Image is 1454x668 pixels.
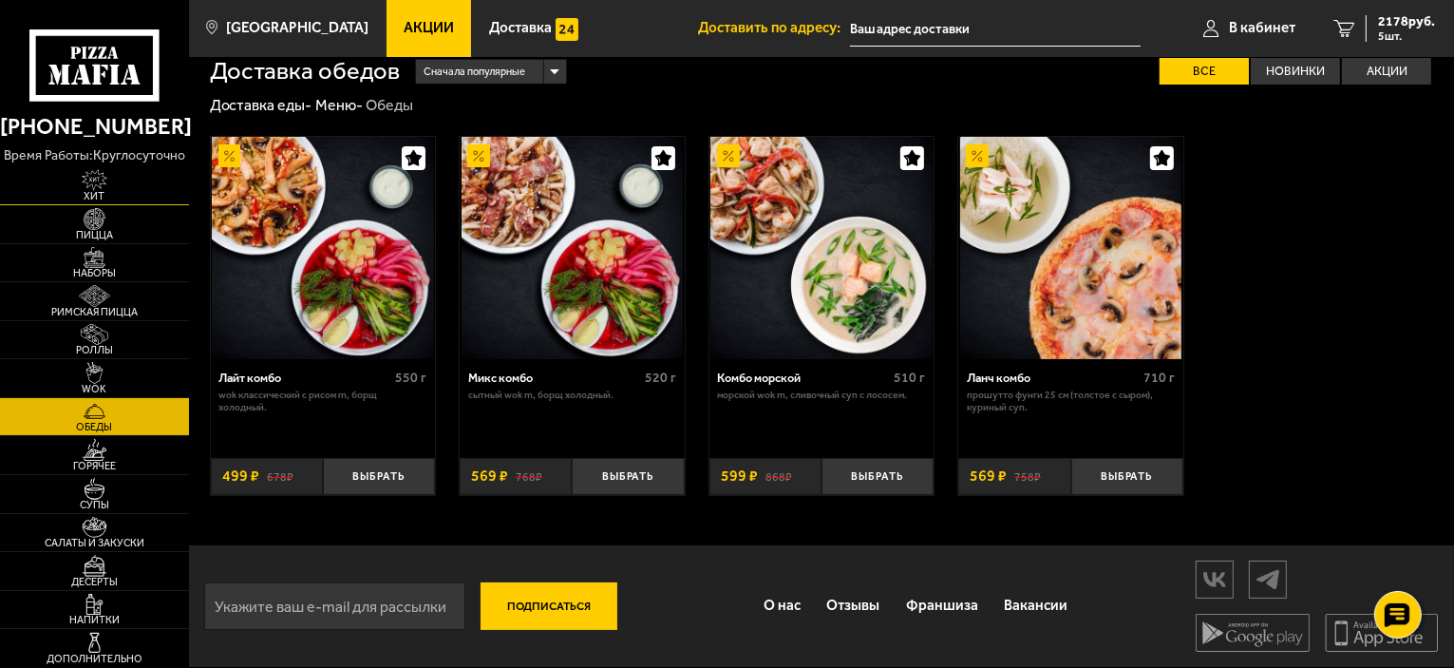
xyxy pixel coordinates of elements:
[960,137,1182,359] img: Ланч комбо
[556,18,578,41] img: 15daf4d41897b9f0e9f617042186c801.svg
[717,371,889,385] div: Комбо морской
[212,137,434,359] img: Лайт комбо
[1378,15,1435,29] span: 2178 руб.
[1229,21,1295,35] span: В кабинет
[1342,58,1431,86] label: Акции
[460,137,685,359] a: АкционныйМикс комбо
[211,137,436,359] a: АкционныйЛайт комбо
[958,137,1183,359] a: АкционныйЛанч комбо
[710,137,933,359] img: Комбо морской
[850,11,1141,47] span: Санкт-Петербург, 1-й Верхний переулок, 6
[323,458,435,495] button: Выбрать
[1014,468,1041,484] s: 758 ₽
[967,371,1139,385] div: Ланч комбо
[991,582,1082,631] a: Вакансии
[1250,563,1286,596] img: tg
[395,370,426,386] span: 550 г
[967,390,1175,414] p: Прошутто Фунги 25 см (толстое с сыром), Куриный суп.
[467,144,490,167] img: Акционный
[1160,58,1249,86] label: Все
[218,390,426,414] p: Wok классический с рисом M, Борщ холодный.
[709,137,935,359] a: АкционныйКомбо морской
[468,390,676,402] p: Сытный Wok M, Борщ холодный.
[471,468,508,484] span: 569 ₽
[698,21,850,35] span: Доставить по адресу:
[1143,370,1175,386] span: 710 г
[750,582,814,631] a: О нас
[218,371,390,385] div: Лайт комбо
[821,458,934,495] button: Выбрать
[1251,58,1340,86] label: Новинки
[204,582,465,630] input: Укажите ваш e-mail для рассылки
[404,21,454,35] span: Акции
[462,137,684,359] img: Микс комбо
[850,11,1141,47] input: Ваш адрес доставки
[226,21,368,35] span: [GEOGRAPHIC_DATA]
[468,371,640,385] div: Микс комбо
[572,458,684,495] button: Выбрать
[765,468,792,484] s: 868 ₽
[717,144,740,167] img: Акционный
[489,21,552,35] span: Доставка
[1378,30,1435,42] span: 5 шт.
[424,58,525,86] span: Сначала популярные
[516,468,542,484] s: 768 ₽
[218,144,241,167] img: Акционный
[481,582,617,630] button: Подписаться
[1197,563,1233,596] img: vk
[970,468,1007,484] span: 569 ₽
[267,468,293,484] s: 678 ₽
[893,582,991,631] a: Франшиза
[210,59,401,84] h1: Доставка обедов
[721,468,758,484] span: 599 ₽
[814,582,894,631] a: Отзывы
[895,370,926,386] span: 510 г
[1071,458,1183,495] button: Выбрать
[645,370,676,386] span: 520 г
[717,390,925,402] p: Морской Wok M, Сливочный суп с лососем.
[366,96,413,116] div: Обеды
[210,96,312,114] a: Доставка еды-
[966,144,989,167] img: Акционный
[222,468,259,484] span: 499 ₽
[315,96,363,114] a: Меню-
